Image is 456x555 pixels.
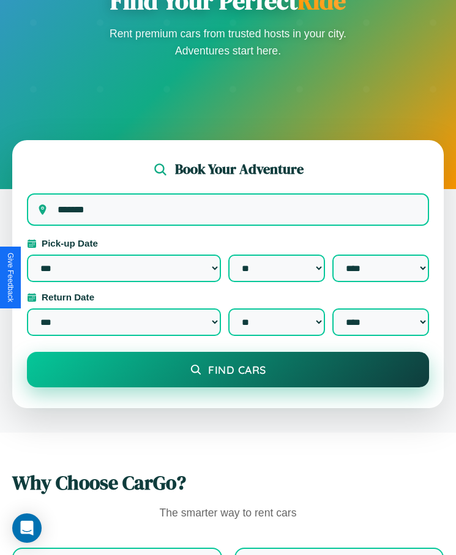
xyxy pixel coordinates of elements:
label: Pick-up Date [27,238,429,248]
p: Rent premium cars from trusted hosts in your city. Adventures start here. [106,25,351,59]
div: Give Feedback [6,253,15,302]
div: Open Intercom Messenger [12,513,42,543]
p: The smarter way to rent cars [12,504,444,523]
label: Return Date [27,292,429,302]
button: Find Cars [27,352,429,387]
h2: Why Choose CarGo? [12,469,444,496]
h2: Book Your Adventure [175,160,304,179]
